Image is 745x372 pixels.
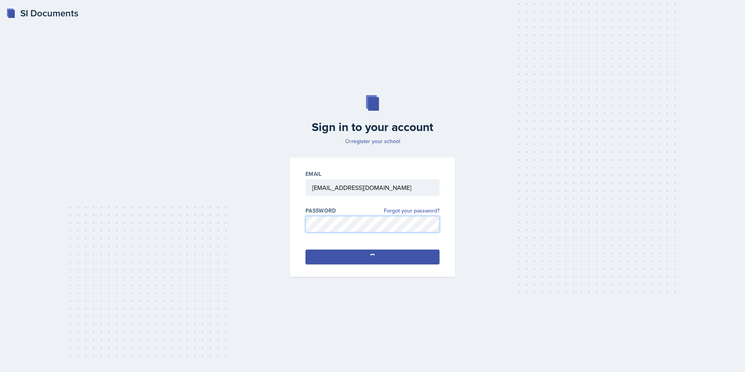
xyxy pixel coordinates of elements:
a: register your school [351,137,400,145]
p: Or [285,137,460,145]
a: Forgot your password? [384,207,440,215]
a: SI Documents [6,6,78,20]
input: Email [305,179,440,196]
label: Password [305,207,336,214]
h2: Sign in to your account [285,120,460,134]
label: Email [305,170,322,178]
